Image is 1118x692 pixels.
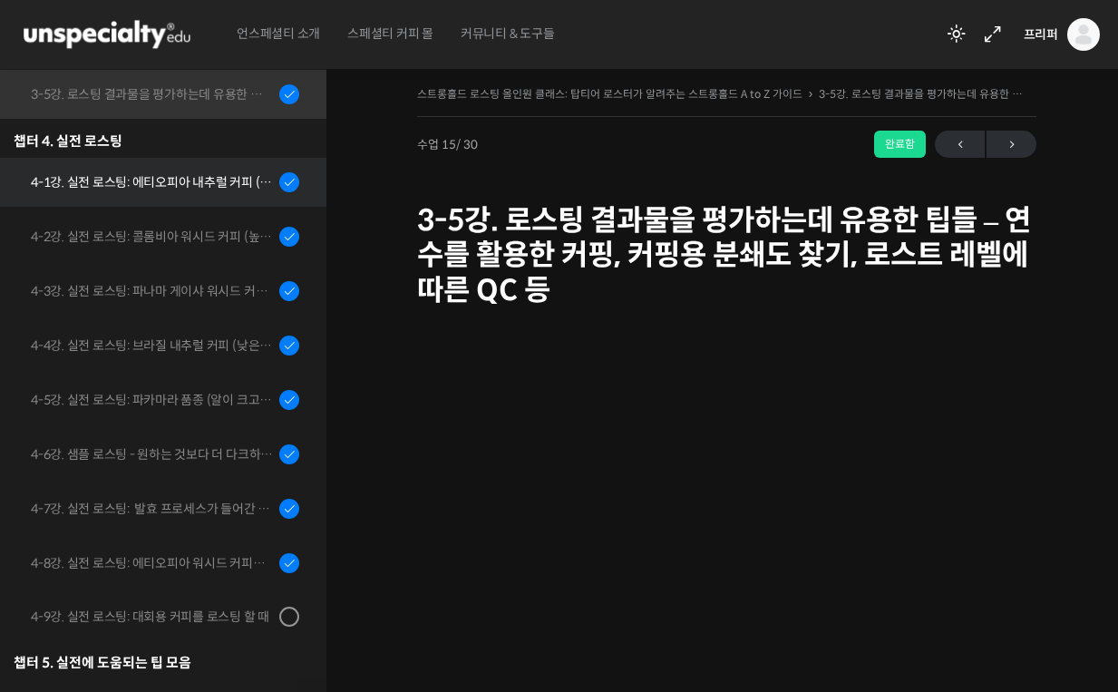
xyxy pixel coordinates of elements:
[14,129,299,153] div: 챕터 4. 실전 로스팅
[987,132,1036,157] span: →
[234,541,348,587] a: 설정
[987,131,1036,158] a: 다음→
[120,541,234,587] a: 대화
[31,281,274,301] div: 4-3강. 실전 로스팅: 파나마 게이샤 워시드 커피 (플레이버 프로파일이 로스팅하기 까다로운 경우)
[31,227,274,247] div: 4-2강. 실전 로스팅: 콜롬비아 워시드 커피 (높은 밀도와 수분율 때문에 1차 크랙에서 많은 수분을 방출하는 경우)
[417,87,802,101] a: 스트롱홀드 로스팅 올인원 클래스: 탑티어 로스터가 알려주는 스트롱홀드 A to Z 가이드
[57,569,68,583] span: 홈
[31,84,274,104] div: 3-5강. 로스팅 결과물을 평가하는데 유용한 팁들 - 연수를 활용한 커핑, 커핑용 분쇄도 찾기, 로스트 레벨에 따른 QC 등
[31,499,274,519] div: 4-7강. 실전 로스팅: 발효 프로세스가 들어간 커피를 필터용으로 로스팅 할 때
[31,336,274,356] div: 4-4강. 실전 로스팅: 브라질 내추럴 커피 (낮은 고도에서 재배되어 당분과 밀도가 낮은 경우)
[31,444,274,464] div: 4-6강. 샘플 로스팅 - 원하는 것보다 더 다크하게 로스팅 하는 이유
[874,131,926,158] div: 완료함
[456,137,478,152] span: / 30
[417,203,1036,307] h1: 3-5강. 로스팅 결과물을 평가하는데 유용한 팁들 – 연수를 활용한 커핑, 커핑용 분쇄도 찾기, 로스트 레벨에 따른 QC 등
[280,569,302,583] span: 설정
[31,172,274,192] div: 4-1강. 실전 로스팅: 에티오피아 내추럴 커피 (당분이 많이 포함되어 있고 색이 고르지 않은 경우)
[14,650,299,675] div: 챕터 5. 실전에 도움되는 팁 모음
[166,570,188,584] span: 대화
[5,541,120,587] a: 홈
[31,390,274,410] div: 4-5강. 실전 로스팅: 파카마라 품종 (알이 크고 산지에서 건조가 고르게 되기 힘든 경우)
[935,132,985,157] span: ←
[417,139,478,151] span: 수업 15
[935,131,985,158] a: ←이전
[1024,26,1058,43] span: 프리퍼
[31,607,274,627] div: 4-9강. 실전 로스팅: 대회용 커피를 로스팅 할 때
[31,553,274,573] div: 4-8강. 실전 로스팅: 에티오피아 워시드 커피를 에스프레소용으로 로스팅 할 때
